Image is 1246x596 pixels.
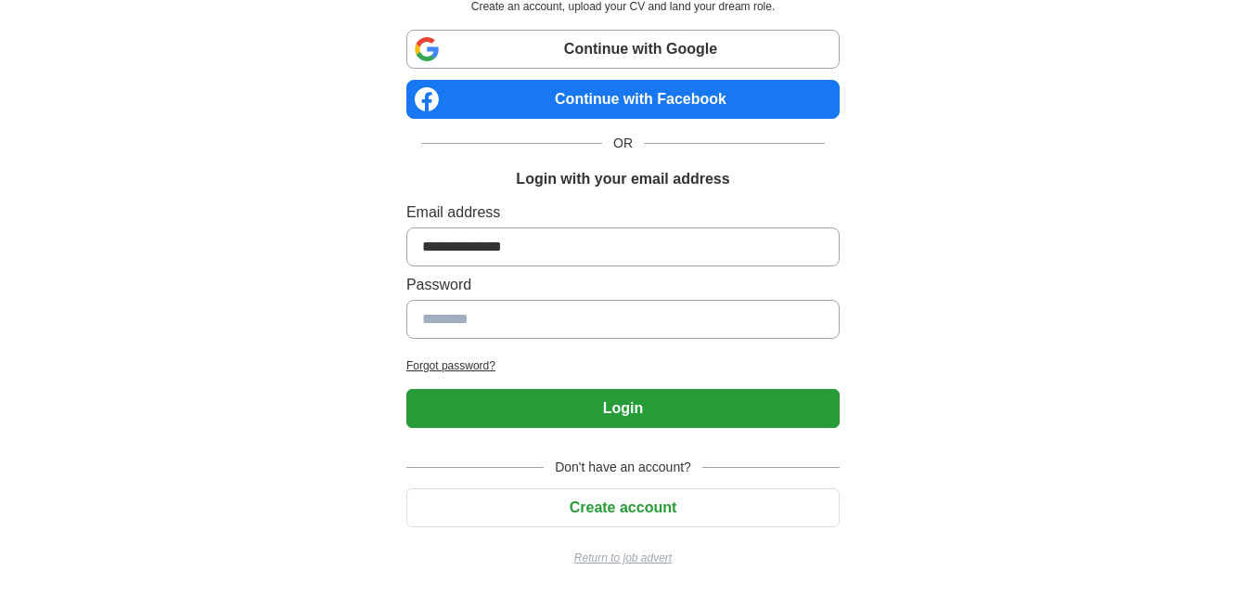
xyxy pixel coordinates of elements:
[406,488,840,527] button: Create account
[602,134,644,153] span: OR
[406,30,840,69] a: Continue with Google
[406,389,840,428] button: Login
[406,499,840,515] a: Create account
[516,168,729,190] h1: Login with your email address
[406,357,840,374] a: Forgot password?
[544,458,702,477] span: Don't have an account?
[406,80,840,119] a: Continue with Facebook
[406,274,840,296] label: Password
[406,201,840,224] label: Email address
[406,550,840,566] a: Return to job advert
